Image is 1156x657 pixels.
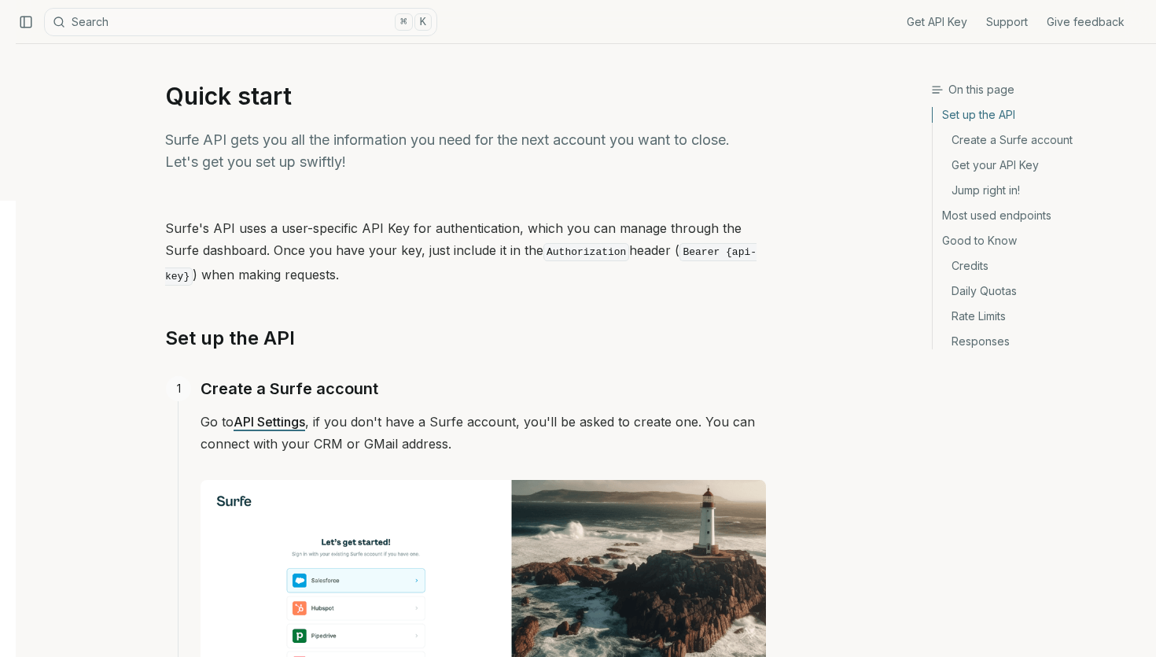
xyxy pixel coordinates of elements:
[165,326,295,351] a: Set up the API
[543,243,629,261] code: Authorization
[395,13,412,31] kbd: ⌘
[933,304,1143,329] a: Rate Limits
[933,253,1143,279] a: Credits
[907,14,967,30] a: Get API Key
[14,10,38,34] button: Collapse Sidebar
[933,329,1143,349] a: Responses
[933,153,1143,178] a: Get your API Key
[44,8,437,36] button: Search⌘K
[201,376,378,401] a: Create a Surfe account
[1047,14,1125,30] a: Give feedback
[201,411,766,455] p: Go to , if you don't have a Surfe account, you'll be asked to create one. You can connect with yo...
[234,414,305,430] a: API Settings
[165,217,766,288] p: Surfe's API uses a user-specific API Key for authentication, which you can manage through the Sur...
[165,82,766,110] h1: Quick start
[986,14,1028,30] a: Support
[933,107,1143,127] a: Set up the API
[165,129,766,173] p: Surfe API gets you all the information you need for the next account you want to close. Let's get...
[933,127,1143,153] a: Create a Surfe account
[933,203,1143,228] a: Most used endpoints
[933,228,1143,253] a: Good to Know
[931,82,1143,98] h3: On this page
[933,279,1143,304] a: Daily Quotas
[933,178,1143,203] a: Jump right in!
[414,13,432,31] kbd: K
